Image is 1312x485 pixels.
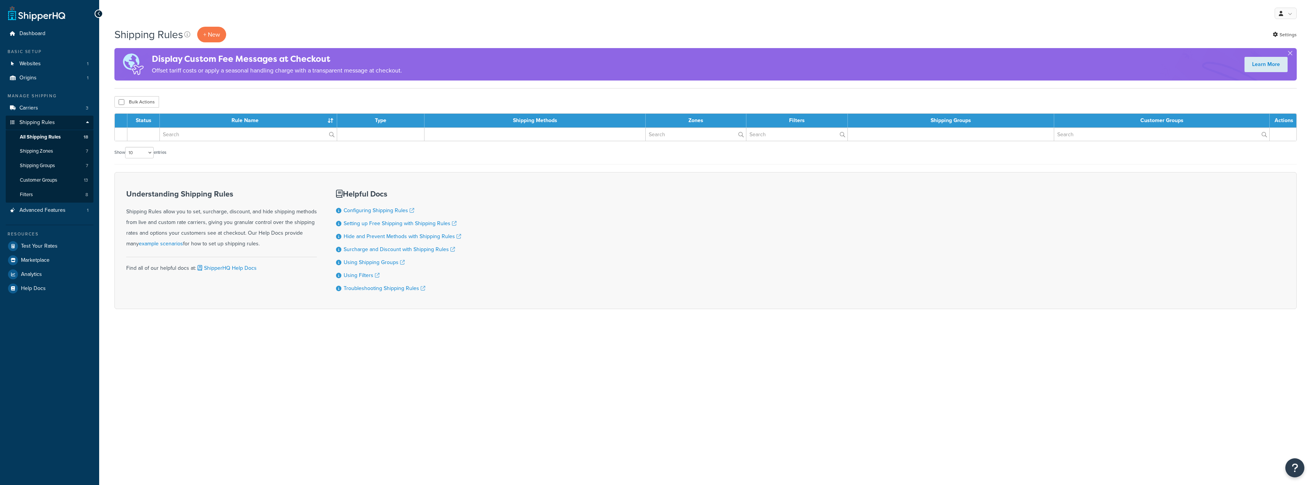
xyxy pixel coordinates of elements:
[344,284,425,292] a: Troubleshooting Shipping Rules
[87,207,88,214] span: 1
[85,192,88,198] span: 8
[1273,29,1297,40] a: Settings
[20,177,57,184] span: Customer Groups
[6,253,93,267] a: Marketplace
[6,203,93,218] li: Advanced Features
[84,177,88,184] span: 13
[344,232,461,240] a: Hide and Prevent Methods with Shipping Rules
[114,27,183,42] h1: Shipping Rules
[1244,57,1288,72] a: Learn More
[21,243,58,250] span: Test Your Rates
[152,65,402,76] p: Offset tariff costs or apply a seasonal handling charge with a transparent message at checkout.
[21,271,42,278] span: Analytics
[6,101,93,115] li: Carriers
[84,134,88,140] span: 18
[160,128,337,141] input: Search
[344,219,457,227] a: Setting up Free Shipping with Shipping Rules
[6,144,93,158] li: Shipping Zones
[6,188,93,202] a: Filters 8
[424,114,646,127] th: Shipping Methods
[197,27,226,42] p: + New
[20,134,61,140] span: All Shipping Rules
[20,148,53,155] span: Shipping Zones
[86,105,88,111] span: 3
[6,159,93,173] a: Shipping Groups 7
[160,114,337,127] th: Rule Name
[344,258,405,266] a: Using Shipping Groups
[6,101,93,115] a: Carriers 3
[6,144,93,158] a: Shipping Zones 7
[86,148,88,155] span: 7
[646,128,746,141] input: Search
[344,245,455,253] a: Surcharge and Discount with Shipping Rules
[196,264,257,272] a: ShipperHQ Help Docs
[746,114,848,127] th: Filters
[646,114,746,127] th: Zones
[19,31,45,37] span: Dashboard
[6,71,93,85] a: Origins 1
[8,6,65,21] a: ShipperHQ Home
[86,163,88,169] span: 7
[1054,114,1270,127] th: Customer Groups
[6,57,93,71] li: Websites
[19,119,55,126] span: Shipping Rules
[127,114,160,127] th: Status
[21,285,46,292] span: Help Docs
[336,190,461,198] h3: Helpful Docs
[1270,114,1296,127] th: Actions
[6,203,93,218] a: Advanced Features 1
[20,163,55,169] span: Shipping Groups
[114,48,152,81] img: duties-banner-06bc72dcb5fe05cb3f9472aba00be2ae8eb53ab6f0d8bb03d382ba314ac3c341.png
[152,53,402,65] h4: Display Custom Fee Messages at Checkout
[6,116,93,130] a: Shipping Rules
[19,75,37,81] span: Origins
[6,173,93,187] a: Customer Groups 13
[344,271,379,279] a: Using Filters
[6,239,93,253] a: Test Your Rates
[848,114,1054,127] th: Shipping Groups
[6,130,93,144] li: All Shipping Rules
[87,61,88,67] span: 1
[114,147,166,158] label: Show entries
[337,114,424,127] th: Type
[19,61,41,67] span: Websites
[20,192,33,198] span: Filters
[6,48,93,55] div: Basic Setup
[746,128,847,141] input: Search
[6,130,93,144] a: All Shipping Rules 18
[125,147,154,158] select: Showentries
[6,116,93,203] li: Shipping Rules
[126,190,317,249] div: Shipping Rules allow you to set, surcharge, discount, and hide shipping methods from live and cus...
[21,257,50,264] span: Marketplace
[344,206,414,214] a: Configuring Shipping Rules
[126,257,317,274] div: Find all of our helpful docs at:
[114,96,159,108] button: Bulk Actions
[6,57,93,71] a: Websites 1
[19,207,66,214] span: Advanced Features
[19,105,38,111] span: Carriers
[1285,458,1304,477] button: Open Resource Center
[6,231,93,237] div: Resources
[6,188,93,202] li: Filters
[6,267,93,281] a: Analytics
[6,173,93,187] li: Customer Groups
[139,240,183,248] a: example scenarios
[6,71,93,85] li: Origins
[6,27,93,41] a: Dashboard
[6,282,93,295] a: Help Docs
[6,159,93,173] li: Shipping Groups
[1054,128,1269,141] input: Search
[126,190,317,198] h3: Understanding Shipping Rules
[6,93,93,99] div: Manage Shipping
[87,75,88,81] span: 1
